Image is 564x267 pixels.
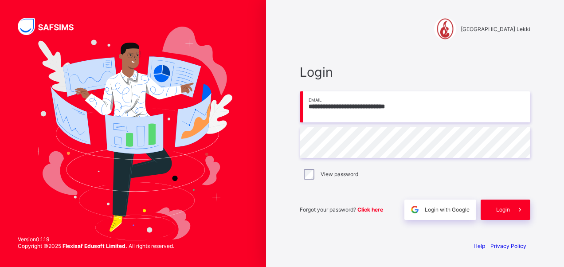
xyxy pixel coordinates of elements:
[490,243,526,249] a: Privacy Policy
[410,204,420,215] img: google.396cfc9801f0270233282035f929180a.svg
[474,243,485,249] a: Help
[461,26,530,32] span: [GEOGRAPHIC_DATA] Lekki
[300,206,383,213] span: Forgot your password?
[425,206,470,213] span: Login with Google
[300,64,530,80] span: Login
[34,27,232,240] img: Hero Image
[357,206,383,213] a: Click here
[18,243,174,249] span: Copyright © 2025 All rights reserved.
[496,206,510,213] span: Login
[63,243,127,249] strong: Flexisaf Edusoft Limited.
[18,236,174,243] span: Version 0.1.19
[321,171,358,177] label: View password
[18,18,84,35] img: SAFSIMS Logo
